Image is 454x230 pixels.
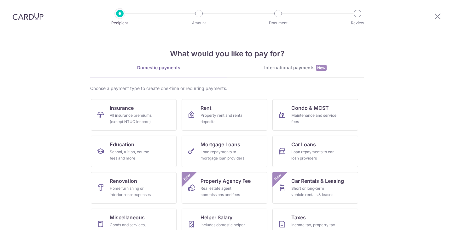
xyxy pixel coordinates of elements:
div: Maintenance and service fees [291,112,337,125]
div: All insurance premiums (except NTUC Income) [110,112,155,125]
span: Miscellaneous [110,214,145,221]
a: InsuranceAll insurance premiums (except NTUC Income) [91,99,177,131]
span: Renovation [110,177,137,185]
img: CardUp [13,13,44,20]
div: School, tuition, course fees and more [110,149,155,161]
span: Taxes [291,214,306,221]
a: Car Rentals & LeasingShort or long‑term vehicle rentals & leasesNew [272,172,358,204]
p: Amount [176,20,222,26]
a: EducationSchool, tuition, course fees and more [91,136,177,167]
span: Insurance [110,104,134,112]
p: Recipient [96,20,143,26]
span: New [182,172,192,182]
a: RentProperty rent and rental deposits [182,99,267,131]
span: New [273,172,283,182]
div: Real estate agent commissions and fees [201,185,246,198]
p: Review [334,20,381,26]
a: Property Agency FeeReal estate agent commissions and feesNew [182,172,267,204]
span: Car Rentals & Leasing [291,177,344,185]
span: New [316,65,327,71]
h4: What would you like to pay for? [90,48,364,59]
span: Mortgage Loans [201,141,240,148]
span: Helper Salary [201,214,232,221]
div: Short or long‑term vehicle rentals & leases [291,185,337,198]
span: Property Agency Fee [201,177,251,185]
div: Loan repayments to mortgage loan providers [201,149,246,161]
span: Education [110,141,134,148]
iframe: Opens a widget where you can find more information [414,211,448,227]
div: Home furnishing or interior reno-expenses [110,185,155,198]
div: Property rent and rental deposits [201,112,246,125]
div: Domestic payments [90,65,227,71]
span: Car Loans [291,141,316,148]
div: Loan repayments to car loan providers [291,149,337,161]
a: Condo & MCSTMaintenance and service fees [272,99,358,131]
a: RenovationHome furnishing or interior reno-expenses [91,172,177,204]
span: Rent [201,104,212,112]
span: Condo & MCST [291,104,329,112]
div: International payments [227,65,364,71]
div: Choose a payment type to create one-time or recurring payments. [90,85,364,92]
a: Mortgage LoansLoan repayments to mortgage loan providers [182,136,267,167]
a: Car LoansLoan repayments to car loan providers [272,136,358,167]
p: Document [255,20,301,26]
